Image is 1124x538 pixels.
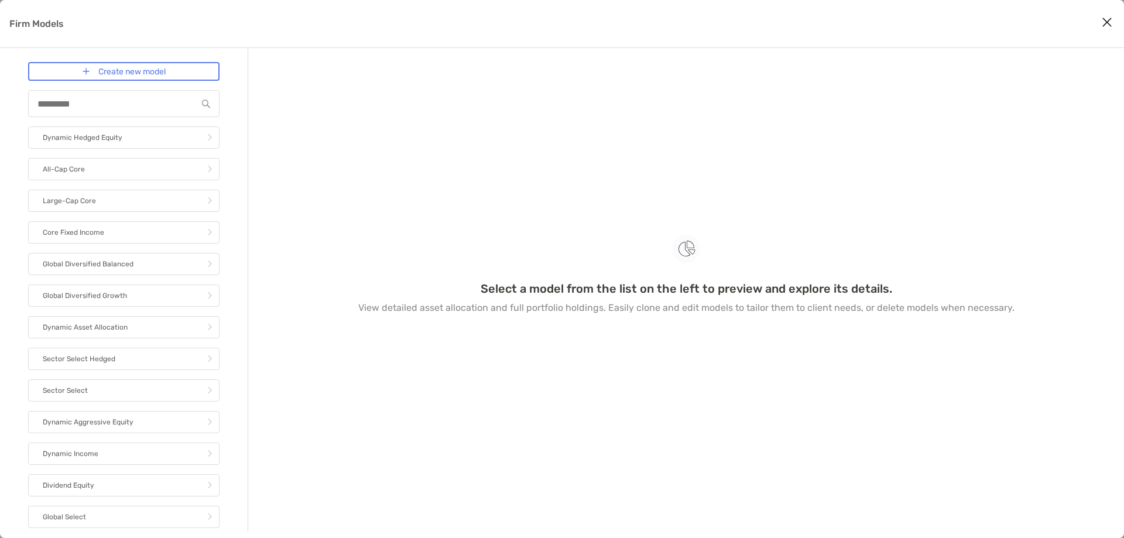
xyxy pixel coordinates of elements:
[358,300,1015,315] p: View detailed asset allocation and full portfolio holdings. Easily clone and edit models to tailo...
[28,190,220,212] a: Large-Cap Core
[28,221,220,244] a: Core Fixed Income
[43,447,98,461] p: Dynamic Income
[28,126,220,149] a: Dynamic Hedged Equity
[43,194,96,208] p: Large-Cap Core
[28,506,220,528] a: Global Select
[28,253,220,275] a: Global Diversified Balanced
[43,320,128,335] p: Dynamic Asset Allocation
[202,100,210,108] img: input icon
[28,379,220,402] a: Sector Select
[43,131,122,145] p: Dynamic Hedged Equity
[43,352,115,366] p: Sector Select Hedged
[43,257,133,272] p: Global Diversified Balanced
[43,478,94,493] p: Dividend Equity
[28,474,220,496] a: Dividend Equity
[28,62,220,81] a: Create new model
[28,348,220,370] a: Sector Select Hedged
[43,225,104,240] p: Core Fixed Income
[1098,14,1116,32] button: Close modal
[28,316,220,338] a: Dynamic Asset Allocation
[28,443,220,465] a: Dynamic Income
[28,285,220,307] a: Global Diversified Growth
[28,411,220,433] a: Dynamic Aggressive Equity
[43,162,85,177] p: All-Cap Core
[43,415,133,430] p: Dynamic Aggressive Equity
[28,158,220,180] a: All-Cap Core
[43,510,86,525] p: Global Select
[481,282,892,296] h3: Select a model from the list on the left to preview and explore its details.
[43,383,88,398] p: Sector Select
[9,16,64,31] p: Firm Models
[43,289,127,303] p: Global Diversified Growth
